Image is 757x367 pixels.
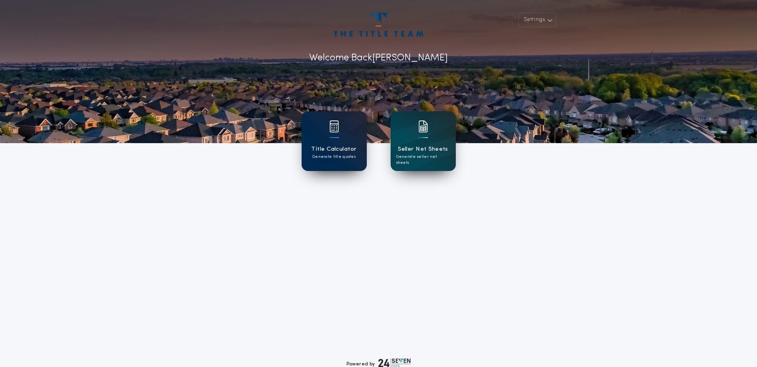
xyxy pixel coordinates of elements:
img: card icon [418,120,428,132]
a: card iconTitle CalculatorGenerate title quotes [302,111,367,171]
button: Settings [519,13,556,27]
p: Welcome Back [PERSON_NAME] [309,51,448,65]
img: card icon [329,120,339,132]
img: account-logo [334,13,423,37]
a: card iconSeller Net SheetsGenerate seller net sheets [391,111,456,171]
p: Generate title quotes [312,154,356,160]
h1: Title Calculator [311,145,356,154]
p: Generate seller net sheets [396,154,450,166]
h1: Seller Net Sheets [398,145,448,154]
